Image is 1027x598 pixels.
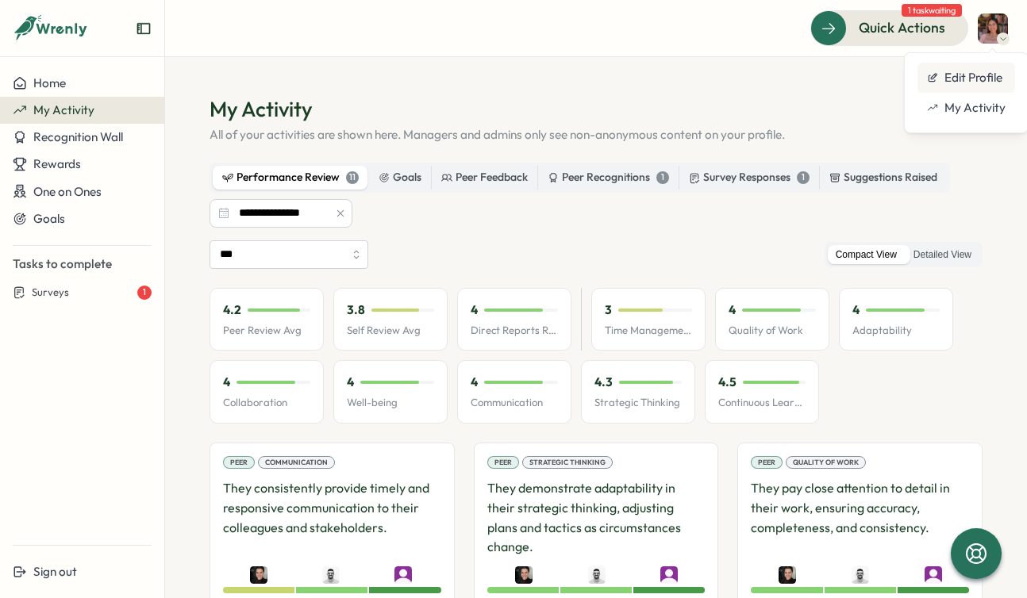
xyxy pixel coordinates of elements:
[689,169,810,186] div: Survey Responses
[33,156,81,171] span: Rewards
[347,396,434,410] p: Well-being
[852,566,869,584] img: Kyle Peterson
[917,93,1015,123] a: My Activity
[32,286,69,300] span: Surveys
[441,169,528,186] div: Peer Feedback
[33,102,94,117] span: My Activity
[925,566,942,584] img: Tallulah Kay
[13,255,152,273] p: Tasks to complete
[927,69,1006,86] div: Edit Profile
[515,566,533,584] img: Rocky Fine
[210,126,983,144] p: All of your activities are shown here. Managers and admins only see non-anonymous content on your...
[347,301,365,319] p: 3.8
[223,478,441,557] p: They consistently provide timely and responsive communication to their colleagues and stakeholders.
[751,456,783,469] div: Peer
[210,95,983,123] h1: My Activity
[729,301,736,319] p: 4
[394,566,412,584] img: Tallulah Kay
[588,566,606,584] img: Kyle Peterson
[779,566,796,584] img: Rocky Fine
[136,21,152,36] button: Expand sidebar
[978,13,1008,44] img: Shreya Chatterjee
[660,566,678,584] img: Tallulah Kay
[810,10,968,45] button: Quick Actions
[223,456,255,469] div: Peer
[33,75,66,90] span: Home
[487,456,519,469] div: Peer
[548,169,669,186] div: Peer Recognitions
[137,286,152,300] div: 1
[471,301,478,319] p: 4
[906,245,979,265] label: Detailed View
[829,169,937,186] div: Suggestions Raised
[223,301,241,319] p: 4.2
[223,324,310,338] p: Peer Review Avg
[471,374,478,391] p: 4
[223,374,230,391] p: 4
[852,301,860,319] p: 4
[927,99,1006,117] div: My Activity
[917,63,1015,93] a: Edit Profile
[33,564,77,579] span: Sign out
[718,374,737,391] p: 4.5
[250,566,267,584] img: Rocky Fine
[605,301,612,319] p: 3
[322,566,340,584] img: Kyle Peterson
[852,324,940,338] p: Adaptability
[347,324,434,338] p: Self Review Avg
[471,324,558,338] p: Direct Reports Review Avg
[797,171,810,184] div: 1
[594,396,682,410] p: Strategic Thinking
[379,169,421,186] div: Goals
[33,211,65,226] span: Goals
[522,456,613,469] div: Strategic Thinking
[487,478,706,557] p: They demonstrate adaptability in their strategic thinking, adjusting plans and tactics as circums...
[471,396,558,410] p: Communication
[222,169,359,186] div: Performance Review
[786,456,866,469] div: Quality of Work
[223,396,310,410] p: Collaboration
[33,184,102,199] span: One on Ones
[859,17,945,38] span: Quick Actions
[347,374,354,391] p: 4
[718,396,806,410] p: Continuous Learning
[594,374,613,391] p: 4.3
[729,324,816,338] p: Quality of Work
[33,129,123,144] span: Recognition Wall
[605,324,692,338] p: Time Management
[346,171,359,184] div: 11
[656,171,669,184] div: 1
[828,245,905,265] label: Compact View
[902,4,962,17] span: 1 task waiting
[258,456,335,469] div: Communication
[751,478,969,557] p: They pay close attention to detail in their work, ensuring accuracy, completeness, and consistency.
